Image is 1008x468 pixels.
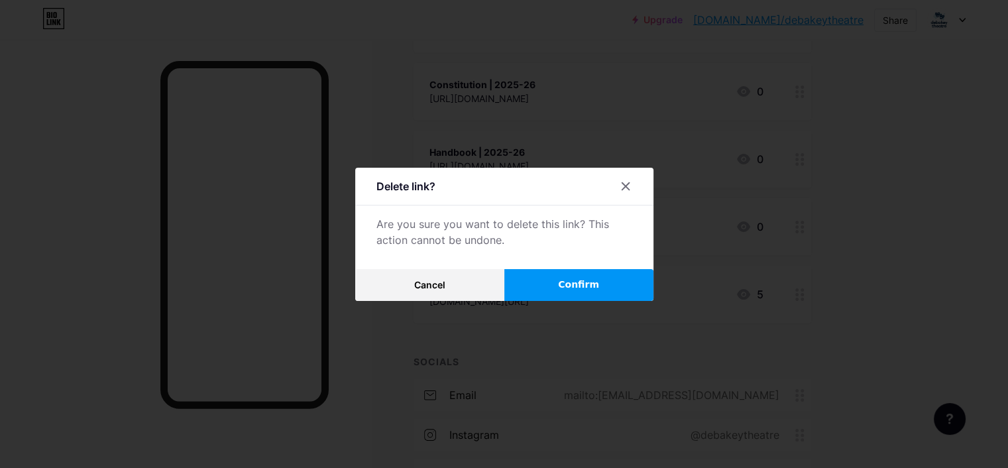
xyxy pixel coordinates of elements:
[414,279,445,290] span: Cancel
[355,269,504,301] button: Cancel
[558,278,599,292] span: Confirm
[504,269,653,301] button: Confirm
[376,216,632,248] div: Are you sure you want to delete this link? This action cannot be undone.
[376,178,435,194] div: Delete link?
